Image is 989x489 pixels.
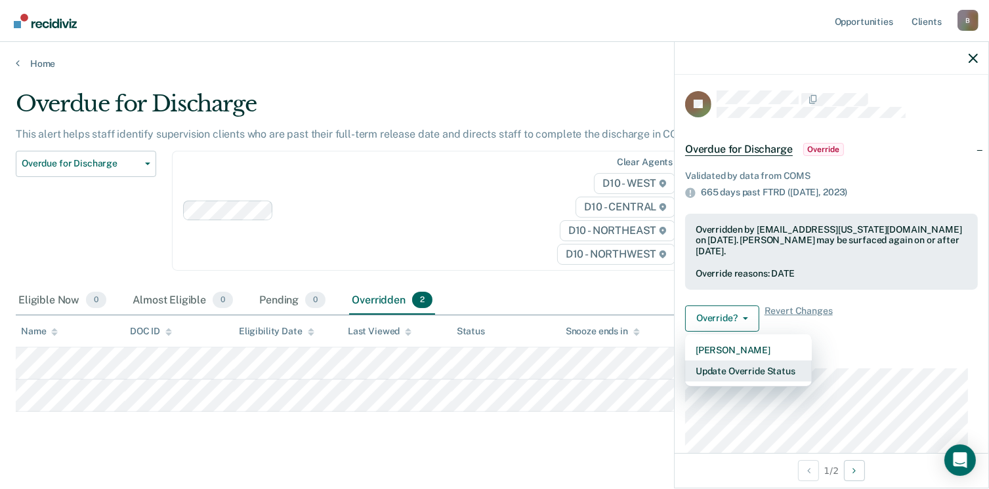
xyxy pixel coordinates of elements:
[566,326,640,337] div: Snooze ends in
[557,244,675,265] span: D10 - NORTHWEST
[22,158,140,169] span: Overdue for Discharge
[696,268,967,279] div: Override reasons: DATE
[823,187,847,197] span: 2023)
[16,128,697,140] p: This alert helps staff identify supervision clients who are past their full-term release date and...
[86,292,106,309] span: 0
[21,326,58,337] div: Name
[412,292,432,309] span: 2
[844,460,865,481] button: Next Opportunity
[348,326,411,337] div: Last Viewed
[685,340,812,361] button: [PERSON_NAME]
[130,286,236,315] div: Almost Eligible
[213,292,233,309] span: 0
[685,305,759,332] button: Override?
[130,326,172,337] div: DOC ID
[239,326,314,337] div: Eligibility Date
[685,170,978,182] div: Validated by data from COMS
[685,143,793,156] span: Overdue for Discharge
[257,286,328,315] div: Pending
[560,220,675,241] span: D10 - NORTHEAST
[675,128,988,170] div: Overdue for DischargeOverride
[14,14,77,28] img: Recidiviz
[305,292,326,309] span: 0
[701,187,978,198] div: 665 days past FTRD ([DATE],
[685,361,812,381] button: Update Override Status
[685,353,978,364] dt: Supervision
[765,305,833,332] span: Revert Changes
[675,453,988,488] div: 1 / 2
[957,10,978,31] button: Profile dropdown button
[696,224,967,257] div: Overridden by [EMAIL_ADDRESS][US_STATE][DOMAIN_NAME] on [DATE]. [PERSON_NAME] may be surfaced aga...
[617,157,673,168] div: Clear agents
[957,10,978,31] div: B
[457,326,485,337] div: Status
[16,90,757,128] div: Overdue for Discharge
[803,143,844,156] span: Override
[349,286,435,315] div: Overridden
[944,444,976,476] div: Open Intercom Messenger
[16,58,973,69] a: Home
[16,286,109,315] div: Eligible Now
[594,173,675,194] span: D10 - WEST
[576,197,675,218] span: D10 - CENTRAL
[798,460,819,481] button: Previous Opportunity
